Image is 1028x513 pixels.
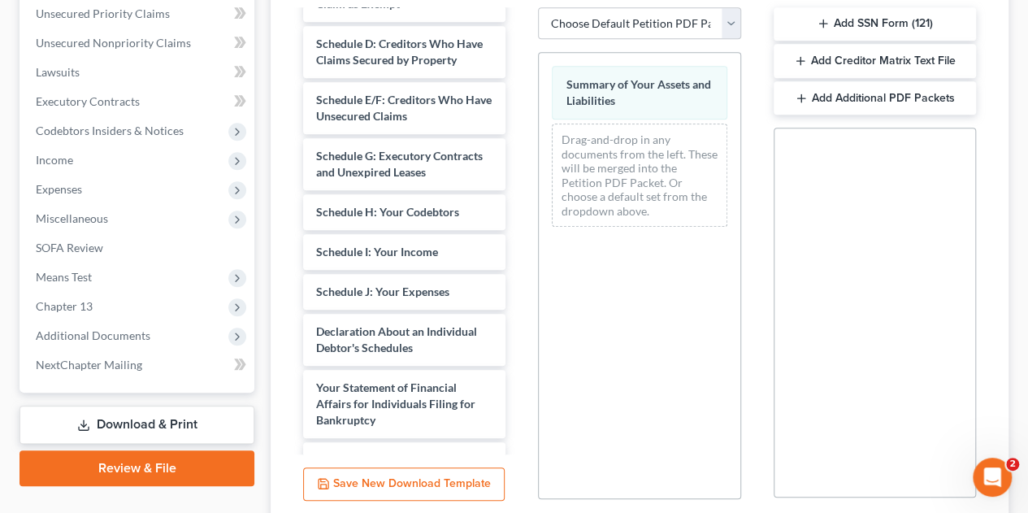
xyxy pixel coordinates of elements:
a: Review & File [20,450,254,486]
span: Executory Contracts [36,94,140,108]
span: Unsecured Priority Claims [36,7,170,20]
span: Additional Documents [36,328,150,342]
a: Lawsuits [23,58,254,87]
span: Lawsuits [36,65,80,79]
span: Schedule D: Creditors Who Have Claims Secured by Property [316,37,483,67]
a: NextChapter Mailing [23,350,254,380]
div: Drag-and-drop in any documents from the left. These will be merged into the Petition PDF Packet. ... [552,124,727,227]
span: Chapter 13 Statement of Your Current Monthly Income [316,453,466,483]
span: Your Statement of Financial Affairs for Individuals Filing for Bankruptcy [316,380,475,427]
a: Executory Contracts [23,87,254,116]
span: Miscellaneous [36,211,108,225]
span: 2 [1006,458,1019,471]
span: Schedule E/F: Creditors Who Have Unsecured Claims [316,93,492,123]
a: SOFA Review [23,233,254,263]
iframe: Intercom live chat [973,458,1012,497]
span: Income [36,153,73,167]
span: SOFA Review [36,241,103,254]
span: Declaration About an Individual Debtor's Schedules [316,324,477,354]
a: Download & Print [20,406,254,444]
span: Schedule G: Executory Contracts and Unexpired Leases [316,149,483,179]
span: Schedule J: Your Expenses [316,285,449,298]
span: Codebtors Insiders & Notices [36,124,184,137]
span: Chapter 13 [36,299,93,313]
a: Unsecured Nonpriority Claims [23,28,254,58]
span: Schedule I: Your Income [316,245,438,259]
span: Schedule H: Your Codebtors [316,205,459,219]
span: Means Test [36,270,92,284]
span: Unsecured Nonpriority Claims [36,36,191,50]
button: Add Additional PDF Packets [774,81,976,115]
button: Add Creditor Matrix Text File [774,44,976,78]
button: Add SSN Form (121) [774,7,976,41]
button: Save New Download Template [303,467,505,502]
span: Expenses [36,182,82,196]
span: NextChapter Mailing [36,358,142,372]
span: Summary of Your Assets and Liabilities [566,77,710,107]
